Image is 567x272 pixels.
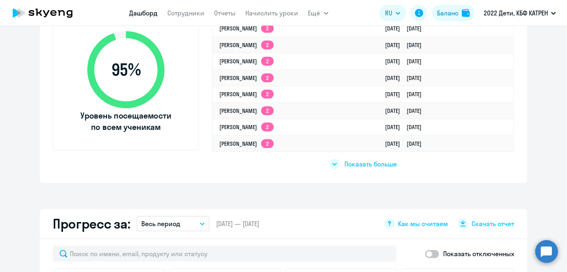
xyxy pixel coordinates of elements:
[437,8,459,18] div: Баланс
[79,110,173,133] span: Уровень посещаемости по всем ученикам
[219,25,274,32] a: [PERSON_NAME]2
[219,140,274,147] a: [PERSON_NAME]2
[398,219,448,228] span: Как мы считаем
[308,8,320,18] span: Ещё
[219,107,274,114] a: [PERSON_NAME]2
[219,123,274,131] a: [PERSON_NAME]2
[214,9,236,17] a: Отчеты
[385,8,392,18] span: RU
[432,5,475,21] button: Балансbalance
[136,216,210,231] button: Весь период
[472,219,514,228] span: Скачать отчет
[261,90,274,99] app-skyeng-badge: 2
[385,107,428,114] a: [DATE][DATE]
[53,216,130,232] h2: Прогресс за:
[385,140,428,147] a: [DATE][DATE]
[484,8,548,18] p: 2022 Дети, КБФ КАТРЕН
[261,123,274,132] app-skyeng-badge: 2
[385,58,428,65] a: [DATE][DATE]
[216,219,259,228] span: [DATE] — [DATE]
[385,74,428,82] a: [DATE][DATE]
[261,24,274,33] app-skyeng-badge: 2
[130,9,158,17] a: Дашборд
[261,41,274,50] app-skyeng-badge: 2
[443,249,514,259] p: Показать отключенных
[219,91,274,98] a: [PERSON_NAME]2
[219,58,274,65] a: [PERSON_NAME]2
[379,5,406,21] button: RU
[219,41,274,49] a: [PERSON_NAME]2
[385,91,428,98] a: [DATE][DATE]
[261,139,274,148] app-skyeng-badge: 2
[308,5,329,21] button: Ещё
[79,60,173,80] span: 95 %
[261,57,274,66] app-skyeng-badge: 2
[168,9,205,17] a: Сотрудники
[345,160,397,168] span: Показать больше
[480,3,560,23] button: 2022 Дети, КБФ КАТРЕН
[219,74,274,82] a: [PERSON_NAME]2
[141,219,180,229] p: Весь период
[53,246,396,262] input: Поиск по имени, email, продукту или статусу
[385,41,428,49] a: [DATE][DATE]
[246,9,299,17] a: Начислить уроки
[261,106,274,115] app-skyeng-badge: 2
[385,25,428,32] a: [DATE][DATE]
[462,9,470,17] img: balance
[261,73,274,82] app-skyeng-badge: 2
[385,123,428,131] a: [DATE][DATE]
